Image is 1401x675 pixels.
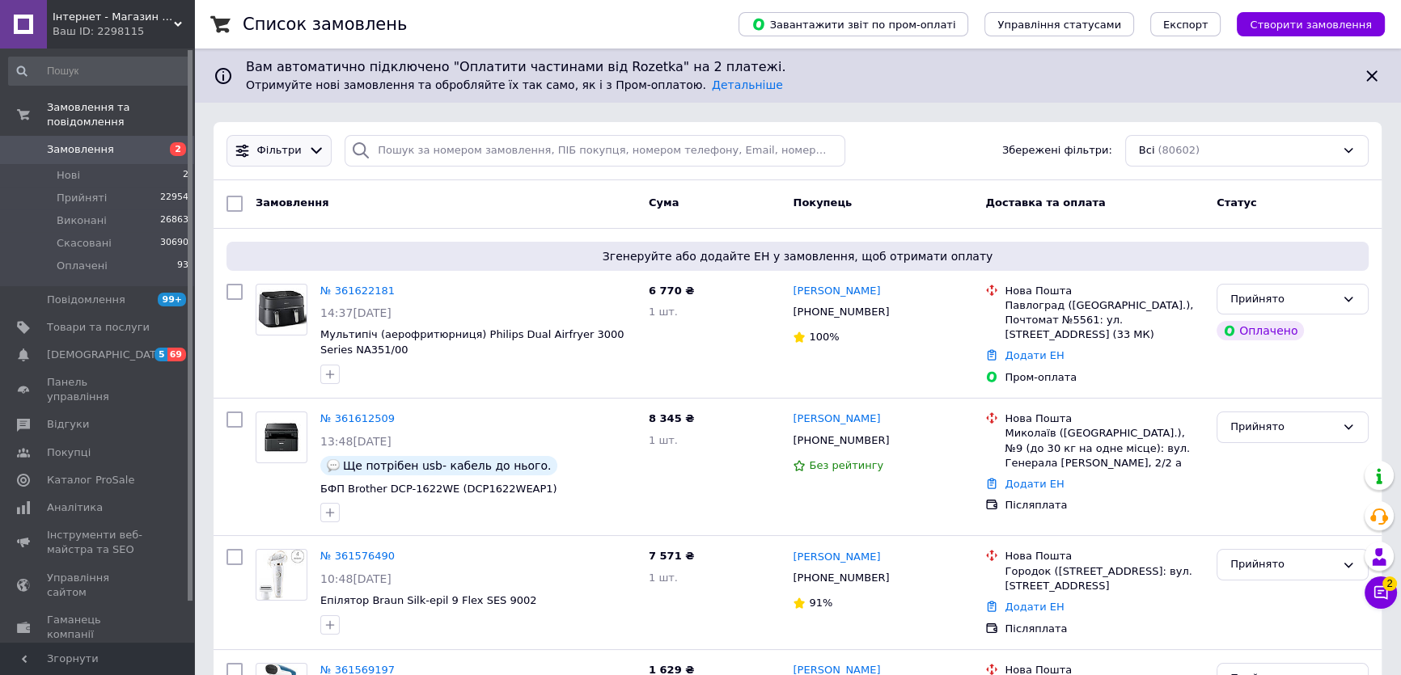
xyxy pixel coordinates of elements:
[47,417,89,432] span: Відгуки
[320,285,395,297] a: № 361622181
[997,19,1121,31] span: Управління статусами
[1158,144,1200,156] span: (80602)
[793,434,889,446] span: [PHONE_NUMBER]
[809,459,883,471] span: Без рейтингу
[809,331,839,343] span: 100%
[246,78,783,91] span: Отримуйте нові замовлення та обробляйте їх так само, як і з Пром-оплатою.
[1005,478,1064,490] a: Додати ЕН
[1365,576,1397,609] button: Чат з покупцем2
[1382,573,1397,588] span: 2
[47,375,150,404] span: Панель управління
[1005,298,1204,343] div: Павлоград ([GEOGRAPHIC_DATA].), Почтомат №5561: ул. [STREET_ADDRESS] (33 МК)
[320,483,557,495] a: БФП Brother DCP-1622WE (DCP1622WEAP1)
[793,284,880,299] a: [PERSON_NAME]
[57,168,80,183] span: Нові
[257,143,302,158] span: Фільтри
[246,58,1349,77] span: Вам автоматично підключено "Оплатити частинами від Rozetka" на 2 платежі.
[154,348,167,361] span: 5
[8,57,190,86] input: Пошук
[160,191,188,205] span: 22954
[47,473,134,487] span: Каталог ProSale
[649,306,678,318] span: 1 шт.
[1005,284,1204,298] div: Нова Пошта
[320,594,537,606] a: Епілятор Braun Silk-epil 9 Flex SES 9002
[1230,291,1335,308] div: Прийнято
[739,12,968,36] button: Завантажити звіт по пром-оплаті
[1005,498,1204,513] div: Післяплата
[259,550,304,600] img: Фото товару
[809,597,832,609] span: 91%
[47,571,150,600] span: Управління сайтом
[1250,19,1372,31] span: Створити замовлення
[1005,549,1204,563] div: Нова Пошта
[1230,556,1335,573] div: Прийнято
[57,191,107,205] span: Прийняті
[1005,370,1204,385] div: Пром-оплата
[167,348,186,361] span: 69
[1005,411,1204,426] div: Нова Пошта
[47,293,125,307] span: Повідомлення
[343,459,551,472] span: Ще потрібен usb- кабель до нього.
[158,293,186,306] span: 99+
[1005,426,1204,470] div: Миколаїв ([GEOGRAPHIC_DATA].), №9 (до 30 кг на одне місце): вул. Генерала [PERSON_NAME], 2/2 а
[1163,19,1208,31] span: Експорт
[984,12,1134,36] button: Управління статусами
[649,550,694,562] span: 7 571 ₴
[53,10,174,24] span: Інтернет - Магазин Tomdom
[47,500,103,515] span: Аналітика
[47,445,91,460] span: Покупці
[1221,18,1385,30] a: Створити замовлення
[1005,622,1204,636] div: Післяплата
[256,284,307,335] a: Фото товару
[160,236,188,251] span: 30690
[57,259,108,273] span: Оплачені
[649,412,694,424] span: 8 345 ₴
[1002,143,1112,158] span: Збережені фільтри:
[57,236,112,251] span: Скасовані
[320,328,624,356] a: Мультипіч (аерофритюрниця) Philips Dual Airfryer 3000 Series NA351/00
[256,196,328,209] span: Замовлення
[345,135,845,167] input: Пошук за номером замовлення, ПІБ покупця, номером телефону, Email, номером накладної
[320,306,392,319] span: 14:37[DATE]
[47,528,150,557] span: Інструменти веб-майстра та SEO
[160,213,188,228] span: 26863
[1005,564,1204,593] div: Городок ([STREET_ADDRESS]: вул. [STREET_ADDRESS]
[53,24,194,39] div: Ваш ID: 2298115
[47,348,167,362] span: [DEMOGRAPHIC_DATA]
[1217,196,1257,209] span: Статус
[233,248,1362,264] span: Згенеруйте або додайте ЕН у замовлення, щоб отримати оплату
[793,196,852,209] span: Покупець
[256,289,307,330] img: Фото товару
[47,613,150,642] span: Гаманець компанії
[1237,12,1385,36] button: Створити замовлення
[256,549,307,601] a: Фото товару
[1217,321,1304,340] div: Оплачено
[320,435,392,448] span: 13:48[DATE]
[751,17,955,32] span: Завантажити звіт по пром-оплаті
[649,572,678,584] span: 1 шт.
[320,572,392,585] span: 10:48[DATE]
[985,196,1105,209] span: Доставка та оплата
[1005,349,1064,361] a: Додати ЕН
[320,550,395,562] a: № 361576490
[177,259,188,273] span: 93
[47,142,114,157] span: Замовлення
[170,142,186,156] span: 2
[47,100,194,129] span: Замовлення та повідомлення
[327,459,340,472] img: :speech_balloon:
[793,411,880,427] a: [PERSON_NAME]
[57,213,107,228] span: Виконані
[183,168,188,183] span: 2
[793,306,889,318] span: [PHONE_NUMBER]
[793,550,880,565] a: [PERSON_NAME]
[243,15,407,34] h1: Список замовлень
[1150,12,1221,36] button: Експорт
[320,412,395,424] a: № 361612509
[47,320,150,335] span: Товари та послуги
[1230,419,1335,436] div: Прийнято
[649,434,678,446] span: 1 шт.
[649,285,694,297] span: 6 770 ₴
